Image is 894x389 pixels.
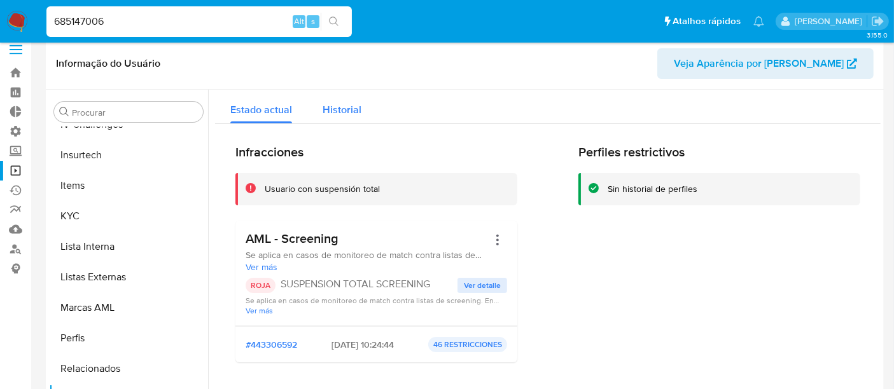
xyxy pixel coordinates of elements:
[674,48,844,79] span: Veja Aparência por [PERSON_NAME]
[49,292,208,323] button: Marcas AML
[321,13,347,31] button: search-icon
[795,15,867,27] p: alexandra.macedo@mercadolivre.com
[46,13,352,30] input: Pesquise usuários ou casos...
[673,15,741,28] span: Atalhos rápidos
[59,107,69,117] button: Procurar
[49,323,208,353] button: Perfis
[49,231,208,262] button: Lista Interna
[753,16,764,27] a: Notificações
[56,57,160,70] h1: Informação do Usuário
[49,262,208,292] button: Listas Externas
[72,107,198,118] input: Procurar
[49,140,208,170] button: Insurtech
[294,15,304,27] span: Alt
[867,30,888,40] span: 3.155.0
[871,15,884,28] a: Sair
[49,170,208,201] button: Items
[311,15,315,27] span: s
[49,353,208,384] button: Relacionados
[657,48,874,79] button: Veja Aparência por [PERSON_NAME]
[49,201,208,231] button: KYC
